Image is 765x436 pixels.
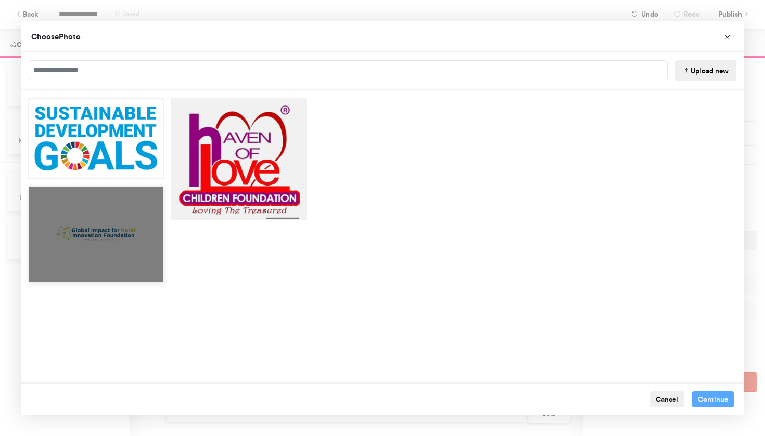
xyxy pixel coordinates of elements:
iframe: Drift Widget Chat Controller [713,384,753,424]
button: Continue [692,391,734,408]
button: Upload new [675,60,736,81]
button: Cancel [650,391,684,408]
div: Choose Image [21,21,744,415]
span: Choose Photo [31,32,81,42]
